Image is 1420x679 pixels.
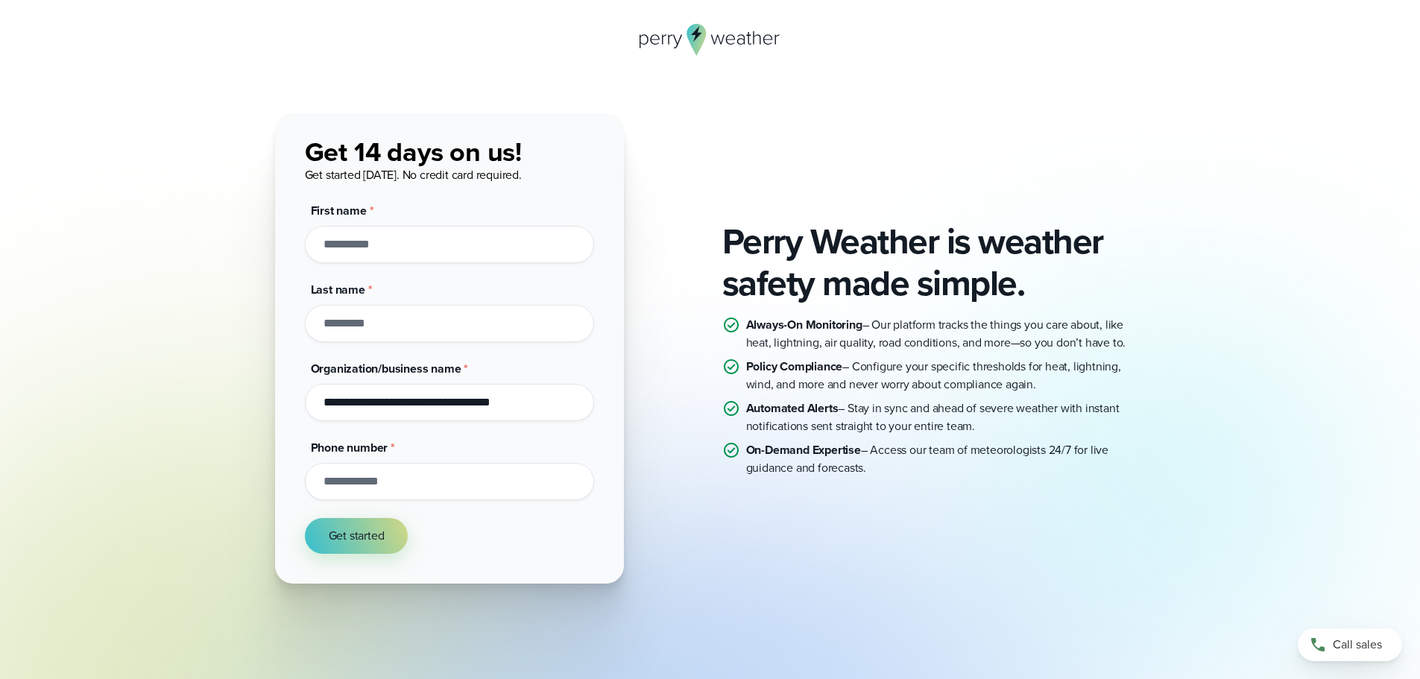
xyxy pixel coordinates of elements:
span: Get started [329,527,385,545]
strong: Policy Compliance [746,358,843,375]
p: – Access our team of meteorologists 24/7 for live guidance and forecasts. [746,441,1146,477]
span: First name [311,202,367,219]
strong: Always-On Monitoring [746,316,862,333]
strong: Automated Alerts [746,399,839,417]
span: Phone number [311,439,388,456]
button: Get started [305,518,408,554]
span: Get started [DATE]. No credit card required. [305,166,522,183]
a: Call sales [1298,628,1402,661]
p: – Configure your specific thresholds for heat, lightning, wind, and more and never worry about co... [746,358,1146,394]
span: Last name [311,281,365,298]
span: Get 14 days on us! [305,132,522,171]
p: – Stay in sync and ahead of severe weather with instant notifications sent straight to your entir... [746,399,1146,435]
span: Call sales [1333,636,1382,654]
span: Organization/business name [311,360,461,377]
h2: Perry Weather is weather safety made simple. [722,221,1146,304]
p: – Our platform tracks the things you care about, like heat, lightning, air quality, road conditio... [746,316,1146,352]
strong: On-Demand Expertise [746,441,861,458]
